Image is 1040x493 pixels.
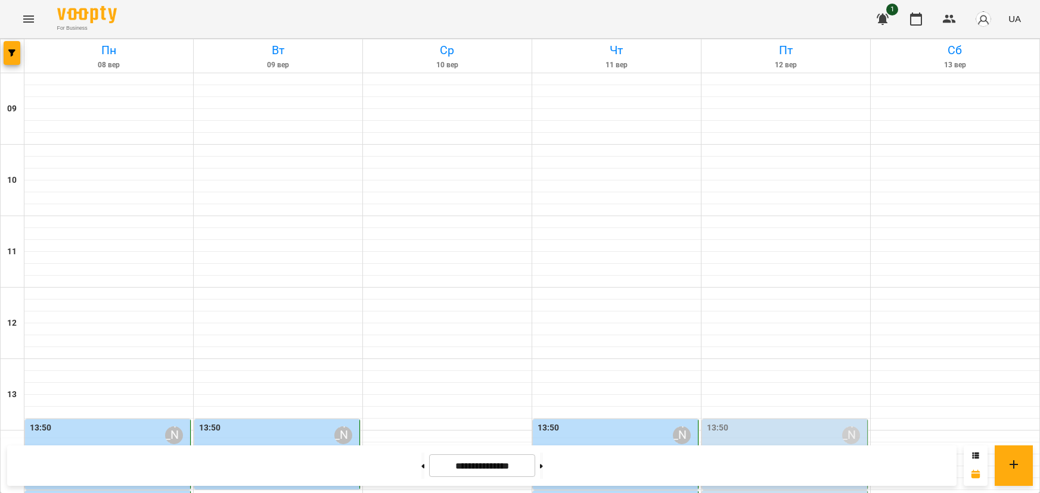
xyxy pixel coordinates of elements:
[195,60,361,71] h6: 09 вер
[1008,13,1021,25] span: UA
[199,422,221,435] label: 13:50
[334,426,352,444] div: Котлярова Юлія Борисівна
[534,60,699,71] h6: 11 вер
[26,41,191,60] h6: Пн
[7,317,17,330] h6: 12
[703,60,868,71] h6: 12 вер
[7,102,17,116] h6: 09
[57,24,117,32] span: For Business
[57,6,117,23] img: Voopty Logo
[886,4,898,15] span: 1
[7,174,17,187] h6: 10
[365,60,530,71] h6: 10 вер
[1004,8,1026,30] button: UA
[842,426,860,444] div: Котлярова Юлія Борисівна
[975,11,992,27] img: avatar_s.png
[26,60,191,71] h6: 08 вер
[195,41,361,60] h6: Вт
[30,422,52,435] label: 13:50
[703,41,868,60] h6: Пт
[365,41,530,60] h6: Ср
[534,41,699,60] h6: Чт
[7,245,17,258] h6: 11
[538,422,560,435] label: 13:50
[14,5,43,33] button: Menu
[165,426,183,444] div: Котлярова Юлія Борисівна
[873,60,1038,71] h6: 13 вер
[707,422,729,435] label: 13:50
[7,388,17,401] h6: 13
[873,41,1038,60] h6: Сб
[673,426,691,444] div: Котлярова Юлія Борисівна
